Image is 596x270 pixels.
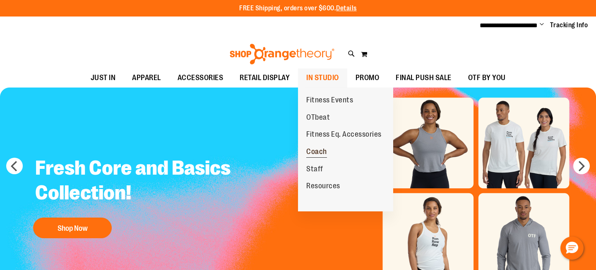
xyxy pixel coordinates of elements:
[298,161,332,178] a: Staff
[306,147,327,158] span: Coach
[298,69,347,88] a: IN STUDIO
[347,69,388,88] a: PROMO
[540,21,544,29] button: Account menu
[298,143,335,161] a: Coach
[124,69,169,88] a: APPAREL
[231,69,298,88] a: RETAIL DISPLAY
[298,126,390,143] a: Fitness Eq. Accessories
[239,4,357,13] p: FREE Shipping, orders over $600.
[550,21,588,30] a: Tracking Info
[468,69,506,87] span: OTF BY YOU
[306,69,339,87] span: IN STUDIO
[178,69,223,87] span: ACCESSORIES
[82,69,124,88] a: JUST IN
[306,182,340,192] span: Resources
[91,69,116,87] span: JUST IN
[336,5,357,12] a: Details
[298,88,393,211] ul: IN STUDIO
[306,96,353,106] span: Fitness Events
[298,92,361,109] a: Fitness Events
[6,158,23,174] button: prev
[240,69,290,87] span: RETAIL DISPLAY
[306,113,330,123] span: OTbeat
[396,69,452,87] span: FINAL PUSH SALE
[132,69,161,87] span: APPAREL
[356,69,380,87] span: PROMO
[29,149,238,242] a: Fresh Core and Basics Collection! Shop Now
[306,130,382,140] span: Fitness Eq. Accessories
[573,158,590,174] button: next
[29,149,238,213] h2: Fresh Core and Basics Collection!
[460,69,514,88] a: OTF BY YOU
[560,237,584,260] button: Hello, have a question? Let’s chat.
[33,218,112,238] button: Shop Now
[298,178,348,195] a: Resources
[228,44,336,64] img: Shop Orangetheory
[306,165,323,175] span: Staff
[387,69,460,88] a: FINAL PUSH SALE
[298,109,338,126] a: OTbeat
[169,69,232,88] a: ACCESSORIES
